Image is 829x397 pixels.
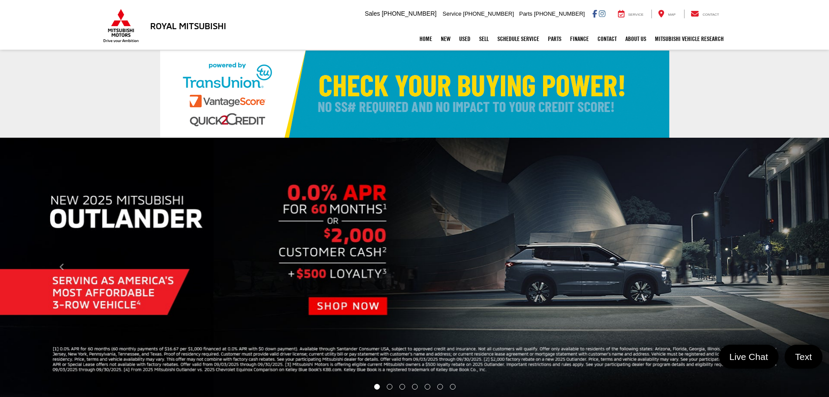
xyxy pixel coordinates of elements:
[628,13,644,17] span: Service
[475,28,493,50] a: Sell
[374,384,379,390] li: Go to slide number 1.
[702,13,719,17] span: Contact
[621,28,651,50] a: About Us
[592,10,597,17] a: Facebook: Click to visit our Facebook page
[412,384,418,390] li: Go to slide number 4.
[725,351,772,363] span: Live Chat
[719,345,779,369] a: Live Chat
[399,384,405,390] li: Go to slide number 3.
[519,10,532,17] span: Parts
[534,10,585,17] span: [PHONE_NUMBER]
[593,28,621,50] a: Contact
[684,10,726,18] a: Contact
[785,345,822,369] a: Text
[651,10,682,18] a: Map
[443,10,461,17] span: Service
[365,10,380,17] span: Sales
[415,28,436,50] a: Home
[544,28,566,50] a: Parts: Opens in a new tab
[425,384,430,390] li: Go to slide number 5.
[493,28,544,50] a: Schedule Service: Opens in a new tab
[450,384,456,390] li: Go to slide number 7.
[668,13,675,17] span: Map
[566,28,593,50] a: Finance
[160,51,669,138] img: Check Your Buying Power
[791,351,816,363] span: Text
[455,28,475,50] a: Used
[387,384,393,390] li: Go to slide number 2.
[437,384,443,390] li: Go to slide number 6.
[436,28,455,50] a: New
[463,10,514,17] span: [PHONE_NUMBER]
[705,155,829,380] button: Click to view next picture.
[651,28,728,50] a: Mitsubishi Vehicle Research
[101,9,141,43] img: Mitsubishi
[611,10,650,18] a: Service
[150,21,226,31] h3: Royal Mitsubishi
[599,10,605,17] a: Instagram: Click to visit our Instagram page
[382,10,436,17] span: [PHONE_NUMBER]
